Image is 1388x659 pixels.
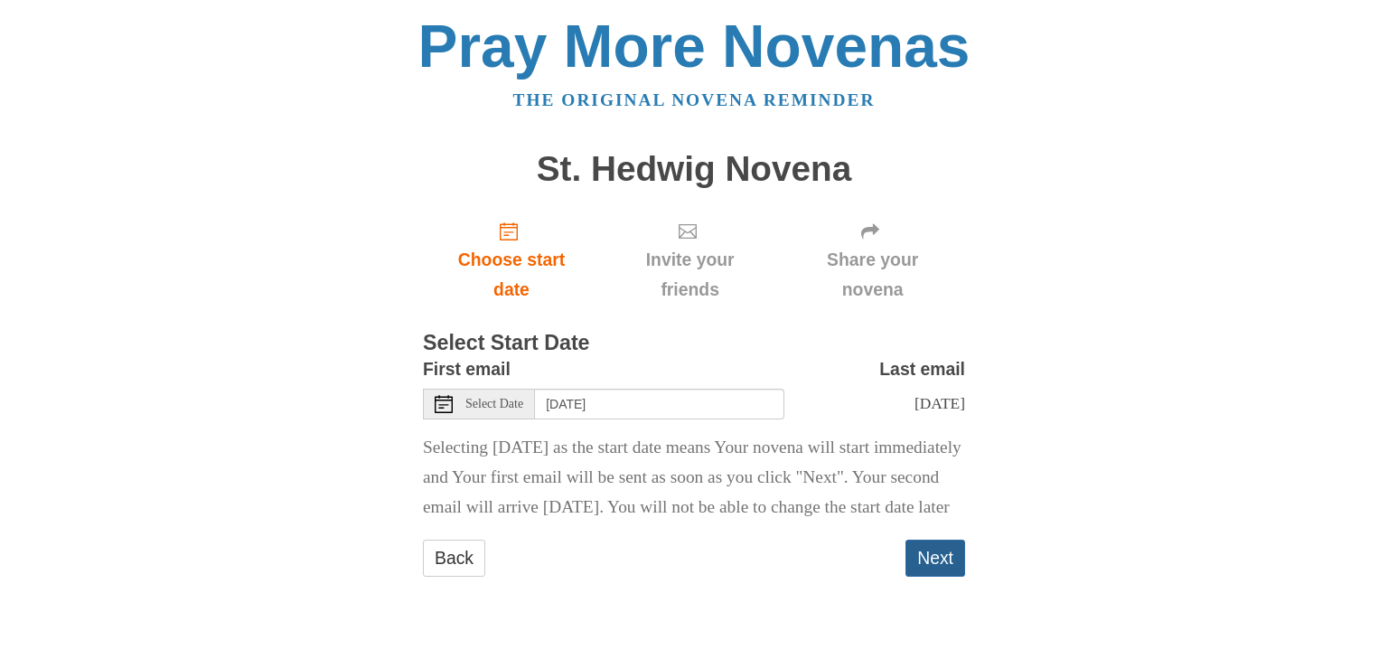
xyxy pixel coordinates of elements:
span: Choose start date [441,245,582,305]
span: Invite your friends [618,245,762,305]
div: Click "Next" to confirm your start date first. [600,206,780,314]
label: Last email [879,354,965,384]
a: Pray More Novenas [418,13,971,80]
span: Share your novena [798,245,947,305]
input: Use the arrow keys to pick a date [535,389,784,419]
span: [DATE] [914,394,965,412]
label: First email [423,354,511,384]
a: The original novena reminder [513,90,876,109]
span: Select Date [465,398,523,410]
h3: Select Start Date [423,332,965,355]
p: Selecting [DATE] as the start date means Your novena will start immediately and Your first email ... [423,433,965,522]
a: Choose start date [423,206,600,314]
h1: St. Hedwig Novena [423,150,965,189]
button: Next [905,540,965,577]
a: Back [423,540,485,577]
div: Click "Next" to confirm your start date first. [780,206,965,314]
